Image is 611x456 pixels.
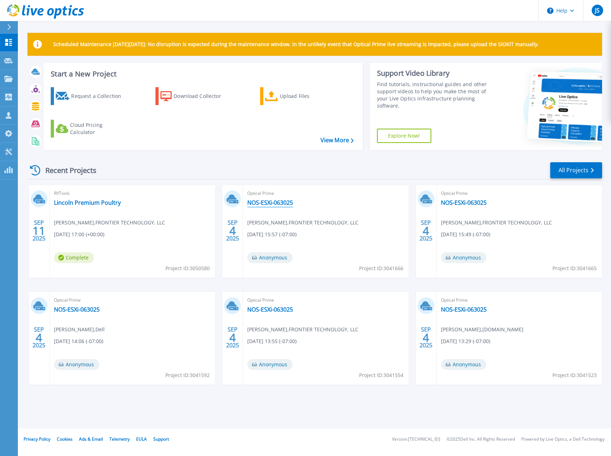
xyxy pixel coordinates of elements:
[36,334,42,341] span: 4
[441,252,486,263] span: Anonymous
[377,129,431,143] a: Explore Now!
[57,436,73,442] a: Cookies
[53,41,539,47] p: Scheduled Maintenance [DATE][DATE]: No disruption is expected during the maintenance window. In t...
[441,231,490,238] span: [DATE] 15:49 (-07:00)
[359,371,403,379] span: Project ID: 3041554
[247,189,404,197] span: Optical Prime
[54,219,165,227] span: [PERSON_NAME] , FRONTIER TECHNOLOGY, LLC
[174,89,231,103] div: Download Collector
[247,306,293,313] a: NOS-ESXi-063025
[419,218,433,244] div: SEP 2025
[24,436,50,442] a: Privacy Policy
[419,324,433,351] div: SEP 2025
[247,359,293,370] span: Anonymous
[155,87,235,105] a: Download Collector
[54,306,100,313] a: NOS-ESXi-063025
[280,89,337,103] div: Upload Files
[70,122,127,136] div: Cloud Pricing Calculator
[321,137,354,144] a: View More
[229,228,236,234] span: 4
[552,264,597,272] span: Project ID: 3041665
[54,252,94,263] span: Complete
[441,199,487,206] a: NOS-ESXi-063025
[54,326,105,333] span: [PERSON_NAME] , Dell
[392,437,440,442] li: Version: [TECHNICAL_ID]
[260,87,340,105] a: Upload Files
[71,89,128,103] div: Request a Collection
[54,189,211,197] span: RVTools
[32,218,46,244] div: SEP 2025
[377,69,495,78] div: Support Video Library
[229,334,236,341] span: 4
[377,81,495,109] div: Find tutorials, instructional guides and other support videos to help you make the most of your L...
[441,359,486,370] span: Anonymous
[423,334,429,341] span: 4
[32,324,46,351] div: SEP 2025
[54,359,99,370] span: Anonymous
[54,296,211,304] span: Optical Prime
[247,326,358,333] span: [PERSON_NAME] , FRONTIER TECHNOLOGY, LLC
[441,306,487,313] a: NOS-ESXi-063025
[54,231,104,238] span: [DATE] 17:00 (+00:00)
[247,219,358,227] span: [PERSON_NAME] , FRONTIER TECHNOLOGY, LLC
[54,199,121,206] a: Lincoln Premium Poultry
[441,219,552,227] span: [PERSON_NAME] , FRONTIER TECHNOLOGY, LLC
[109,436,130,442] a: Telemetry
[247,231,297,238] span: [DATE] 15:57 (-07:00)
[28,162,106,179] div: Recent Projects
[165,264,210,272] span: Project ID: 3050580
[550,162,602,178] a: All Projects
[226,324,239,351] div: SEP 2025
[153,436,169,442] a: Support
[552,371,597,379] span: Project ID: 3041523
[247,252,293,263] span: Anonymous
[441,326,523,333] span: [PERSON_NAME] , [DOMAIN_NAME]
[247,296,404,304] span: Optical Prime
[247,337,297,345] span: [DATE] 13:55 (-07:00)
[423,228,429,234] span: 4
[521,437,605,442] li: Powered by Live Optics, a Dell Technology
[165,371,210,379] span: Project ID: 3041592
[441,296,598,304] span: Optical Prime
[441,189,598,197] span: Optical Prime
[51,87,130,105] a: Request a Collection
[136,436,147,442] a: EULA
[79,436,103,442] a: Ads & Email
[595,8,600,13] span: JS
[447,437,515,442] li: © 2025 Dell Inc. All Rights Reserved
[441,337,490,345] span: [DATE] 13:29 (-07:00)
[54,337,103,345] span: [DATE] 14:06 (-07:00)
[247,199,293,206] a: NOS-ESXi-063025
[51,70,353,78] h3: Start a New Project
[51,120,130,138] a: Cloud Pricing Calculator
[359,264,403,272] span: Project ID: 3041666
[33,228,45,234] span: 11
[226,218,239,244] div: SEP 2025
